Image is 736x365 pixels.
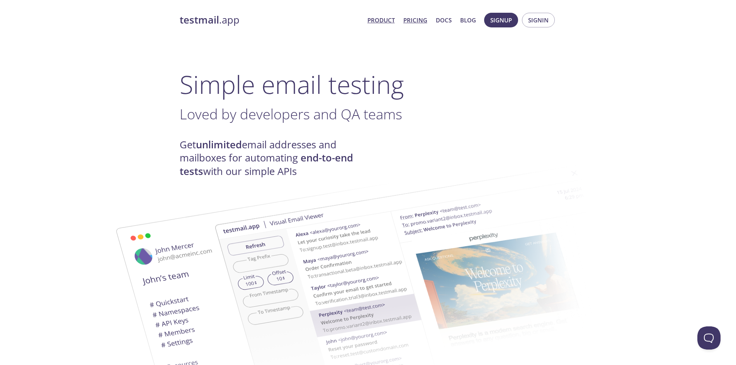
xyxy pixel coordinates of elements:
[180,70,557,99] h1: Simple email testing
[403,15,427,25] a: Pricing
[180,138,368,178] h4: Get email addresses and mailboxes for automating with our simple APIs
[484,13,518,27] button: Signup
[367,15,395,25] a: Product
[490,15,512,25] span: Signup
[180,151,353,178] strong: end-to-end tests
[436,15,452,25] a: Docs
[180,13,219,27] strong: testmail
[196,138,242,151] strong: unlimited
[522,13,555,27] button: Signin
[697,326,721,350] iframe: Help Scout Beacon - Open
[460,15,476,25] a: Blog
[528,15,549,25] span: Signin
[180,14,361,27] a: testmail.app
[180,104,402,124] span: Loved by developers and QA teams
